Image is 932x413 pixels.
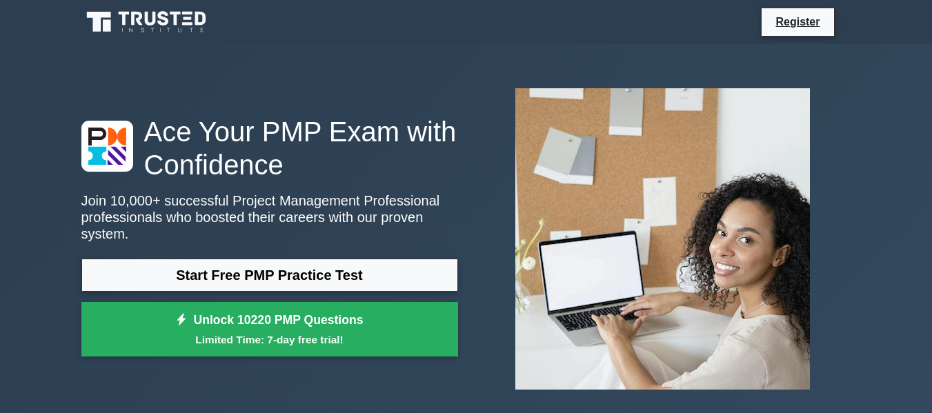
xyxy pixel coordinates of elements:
[81,192,458,242] p: Join 10,000+ successful Project Management Professional professionals who boosted their careers w...
[99,332,441,347] small: Limited Time: 7-day free trial!
[81,302,458,357] a: Unlock 10220 PMP QuestionsLimited Time: 7-day free trial!
[767,13,828,30] a: Register
[81,115,458,181] h1: Ace Your PMP Exam with Confidence
[81,259,458,292] a: Start Free PMP Practice Test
